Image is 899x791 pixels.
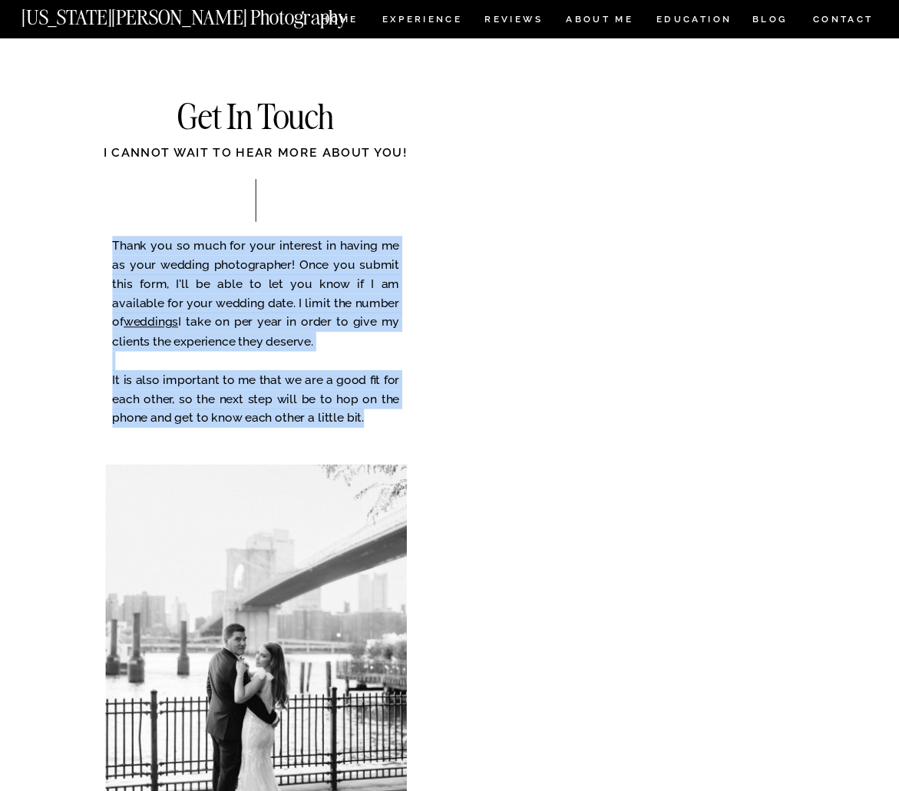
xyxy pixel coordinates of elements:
p: Thank you so much for your interest in having me as your wedding photographer! Once you submit th... [112,236,399,448]
a: weddings [124,315,178,329]
a: REVIEWS [484,15,540,28]
div: I cannot wait to hear more about you! [45,144,466,178]
a: ABOUT ME [566,15,634,28]
a: Experience [382,15,461,28]
a: BLOG [752,15,788,28]
a: EDUCATION [655,15,733,28]
h2: Get In Touch [105,100,406,137]
a: HOME [319,15,362,28]
a: [US_STATE][PERSON_NAME] Photography [21,8,398,21]
a: CONTACT [812,12,874,28]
